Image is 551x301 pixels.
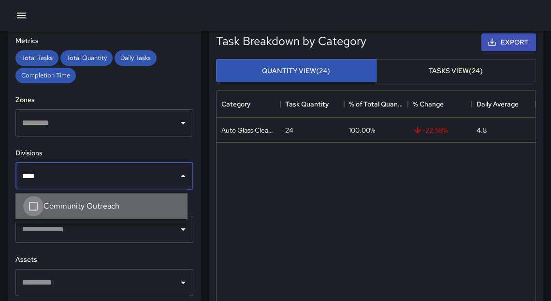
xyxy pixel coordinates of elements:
div: 100.00% [349,125,375,135]
div: Category [221,90,250,118]
button: Tasks View(24) [376,59,536,83]
div: % of Total Quantity [349,90,403,118]
h6: Metrics [15,36,193,46]
div: % of Total Quantity [344,90,408,118]
span: Community Outreach [43,200,180,212]
div: % Change [413,90,444,118]
div: Task Quantity [280,90,344,118]
button: Open [176,276,190,289]
div: Category [217,90,280,118]
div: Task Quantity [285,90,329,118]
div: 4.8 [477,125,487,135]
div: Daily Average [477,90,519,118]
div: % Change [408,90,472,118]
span: -22.58 % [413,125,448,135]
div: Total Tasks [15,50,58,66]
span: Completion Time [15,71,76,79]
div: Daily Average [472,90,536,118]
h6: Assets [15,255,193,265]
span: Daily Tasks [115,54,157,62]
button: Open [176,116,190,130]
span: Total Quantity [60,54,113,62]
h6: Zones [15,95,193,105]
div: 24 [285,125,293,135]
button: Open [176,223,190,236]
h6: Divisions [15,148,193,159]
button: Export [481,33,536,51]
div: Auto Glass Cleaned Up [221,125,275,135]
h5: Task Breakdown by Category [216,33,366,49]
div: Daily Tasks [115,50,157,66]
div: Completion Time [15,68,76,83]
button: Quantity View(24) [216,59,377,83]
span: Total Tasks [15,54,58,62]
button: Close [176,169,190,183]
div: Total Quantity [60,50,113,66]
